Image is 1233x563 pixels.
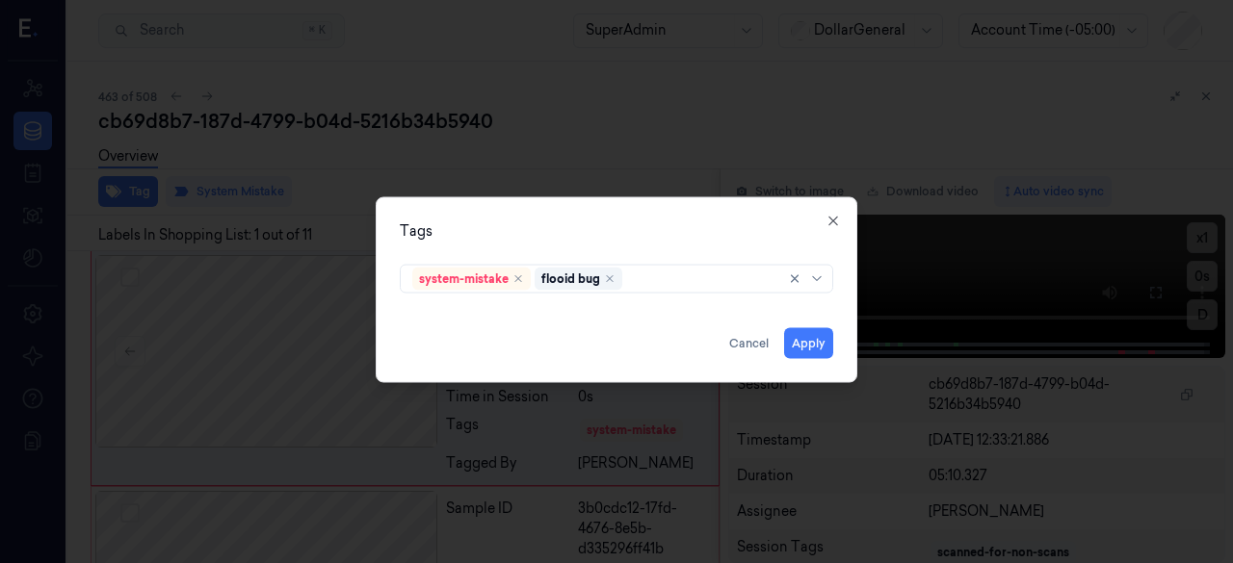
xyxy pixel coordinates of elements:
button: Apply [784,327,833,358]
button: Cancel [721,327,776,358]
div: flooid bug [541,269,600,287]
div: system-mistake [419,269,509,287]
div: Tags [400,220,833,241]
div: Remove ,flooid bug [604,272,616,284]
div: Remove ,system-mistake [512,272,524,284]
